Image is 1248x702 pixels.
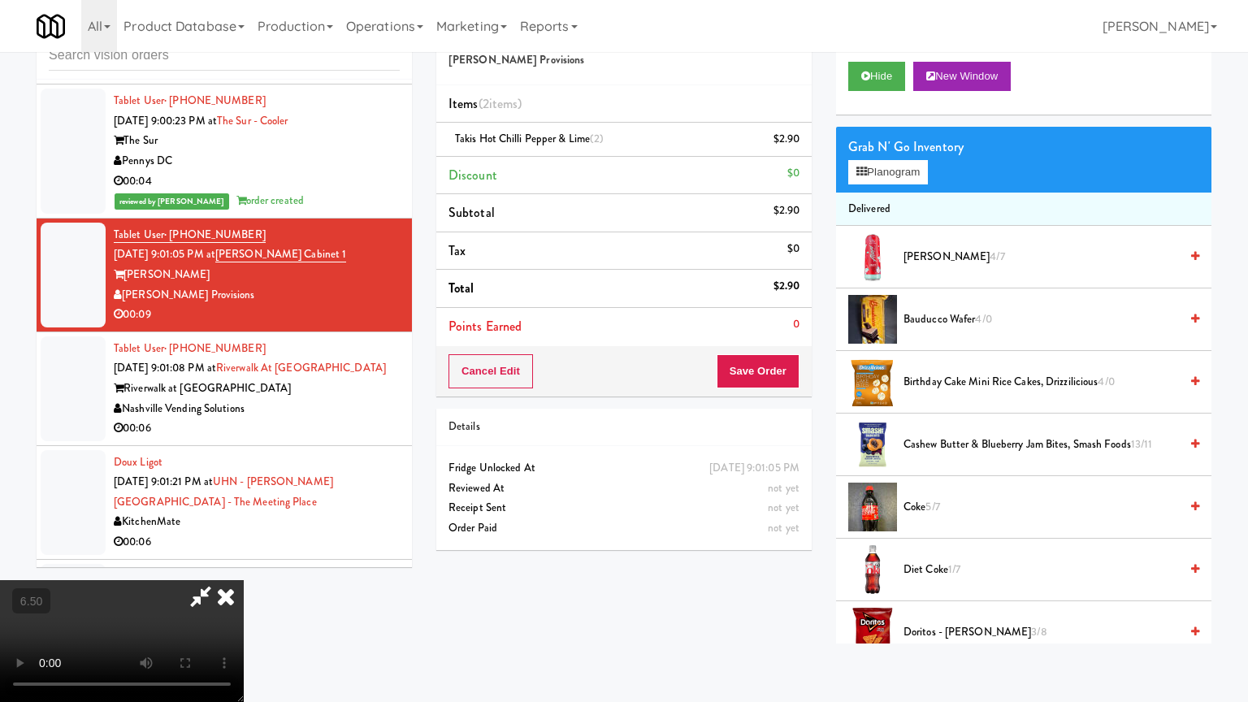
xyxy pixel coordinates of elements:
div: Fridge Unlocked At [448,458,799,479]
span: not yet [768,500,799,515]
button: Cancel Edit [448,354,533,388]
a: Riverwalk at [GEOGRAPHIC_DATA] [216,360,386,375]
li: Tablet User· [PHONE_NUMBER][DATE] 9:01:08 PM atRiverwalk at [GEOGRAPHIC_DATA]Riverwalk at [GEOGRA... [37,332,412,446]
span: Takis Hot Chilli Pepper & Lime [455,131,604,146]
span: Tax [448,241,466,260]
div: $0 [787,239,799,259]
li: Delivered [836,193,1211,227]
div: Diet Coke1/7 [897,560,1199,580]
ng-pluralize: items [489,94,518,113]
span: 5/7 [925,499,939,514]
span: Discount [448,166,497,184]
span: not yet [768,520,799,535]
span: · [PHONE_NUMBER] [164,227,266,242]
span: order created [236,193,304,208]
button: Hide [848,62,905,91]
span: Points Earned [448,317,522,336]
a: Tablet User· [PHONE_NUMBER] [114,93,266,108]
a: Tablet User· [PHONE_NUMBER] [114,227,266,243]
a: Tablet User· [PHONE_NUMBER] [114,340,266,356]
a: Doux Ligot [114,454,162,470]
span: 3/8 [1031,624,1046,639]
span: Items [448,94,522,113]
div: 0 [793,314,799,335]
span: [DATE] 9:00:23 PM at [114,113,217,128]
span: [DATE] 9:01:05 PM at [114,246,215,262]
div: [PERSON_NAME]4/7 [897,247,1199,267]
div: $2.90 [773,276,800,297]
div: 00:06 [114,418,400,439]
div: Receipt Sent [448,498,799,518]
span: Diet Coke [903,560,1179,580]
a: The Sur - Cooler [217,113,288,128]
div: Riverwalk at [GEOGRAPHIC_DATA] [114,379,400,399]
span: (2) [590,131,604,146]
span: (2 ) [479,94,522,113]
div: [DATE] 9:01:05 PM [709,458,799,479]
li: Tablet User· [PHONE_NUMBER][DATE] 9:00:23 PM atThe Sur - CoolerThe SurPennys DC00:04reviewed by [... [37,84,412,219]
div: $2.90 [773,201,800,221]
li: Doux Ligot[DATE] 9:01:21 PM atUHN - [PERSON_NAME][GEOGRAPHIC_DATA] - The Meeting PlaceKitchenMate... [37,446,412,560]
div: Order Paid [448,518,799,539]
h5: [PERSON_NAME] Provisions [448,54,799,67]
button: New Window [913,62,1011,91]
div: Nashville Vending Solutions [114,399,400,419]
div: Grab N' Go Inventory [848,135,1199,159]
span: 13/11 [1131,436,1153,452]
img: Micromart [37,12,65,41]
div: 00:09 [114,305,400,325]
div: Reviewed At [448,479,799,499]
div: $2.90 [773,129,800,149]
div: KitchenMate [114,512,400,532]
span: reviewed by [PERSON_NAME] [115,193,229,210]
span: [DATE] 9:01:21 PM at [114,474,213,489]
span: Subtotal [448,203,495,222]
div: Doritos - [PERSON_NAME]3/8 [897,622,1199,643]
span: · [PHONE_NUMBER] [164,93,266,108]
div: 00:04 [114,171,400,192]
div: Details [448,417,799,437]
div: Cashew Butter & Blueberry Jam Bites, Smash Foods13/11 [897,435,1199,455]
button: Planogram [848,160,928,184]
div: 00:06 [114,532,400,552]
span: 4/7 [990,249,1004,264]
button: Save Order [717,354,799,388]
div: $0 [787,163,799,184]
div: Coke5/7 [897,497,1199,518]
span: 4/0 [1098,374,1114,389]
a: [PERSON_NAME] Cabinet 1 [215,246,346,262]
span: Coke [903,497,1179,518]
span: 4/0 [975,311,991,327]
div: The Sur [114,131,400,151]
span: Cashew Butter & Blueberry Jam Bites, Smash Foods [903,435,1179,455]
span: Birthday Cake Mini Rice Cakes, Drizzilicious [903,372,1179,392]
span: not yet [768,480,799,496]
span: Bauducco Wafer [903,310,1179,330]
span: [PERSON_NAME] [903,247,1179,267]
div: [PERSON_NAME] [114,265,400,285]
span: [DATE] 9:01:08 PM at [114,360,216,375]
li: Tablet User· [PHONE_NUMBER][DATE] 9:01:23 PM atEleven North CabinetEleven NorthNashville Vending ... [37,560,412,674]
span: Doritos - [PERSON_NAME] [903,622,1179,643]
div: Bauducco Wafer4/0 [897,310,1199,330]
span: Total [448,279,474,297]
a: UHN - [PERSON_NAME][GEOGRAPHIC_DATA] - The Meeting Place [114,474,333,509]
span: · [PHONE_NUMBER] [164,340,266,356]
input: Search vision orders [49,41,400,71]
div: Birthday Cake Mini Rice Cakes, Drizzilicious4/0 [897,372,1199,392]
div: [PERSON_NAME] Provisions [114,285,400,305]
div: Pennys DC [114,151,400,171]
span: 1/7 [948,561,960,577]
li: Tablet User· [PHONE_NUMBER][DATE] 9:01:05 PM at[PERSON_NAME] Cabinet 1[PERSON_NAME][PERSON_NAME] ... [37,219,412,332]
